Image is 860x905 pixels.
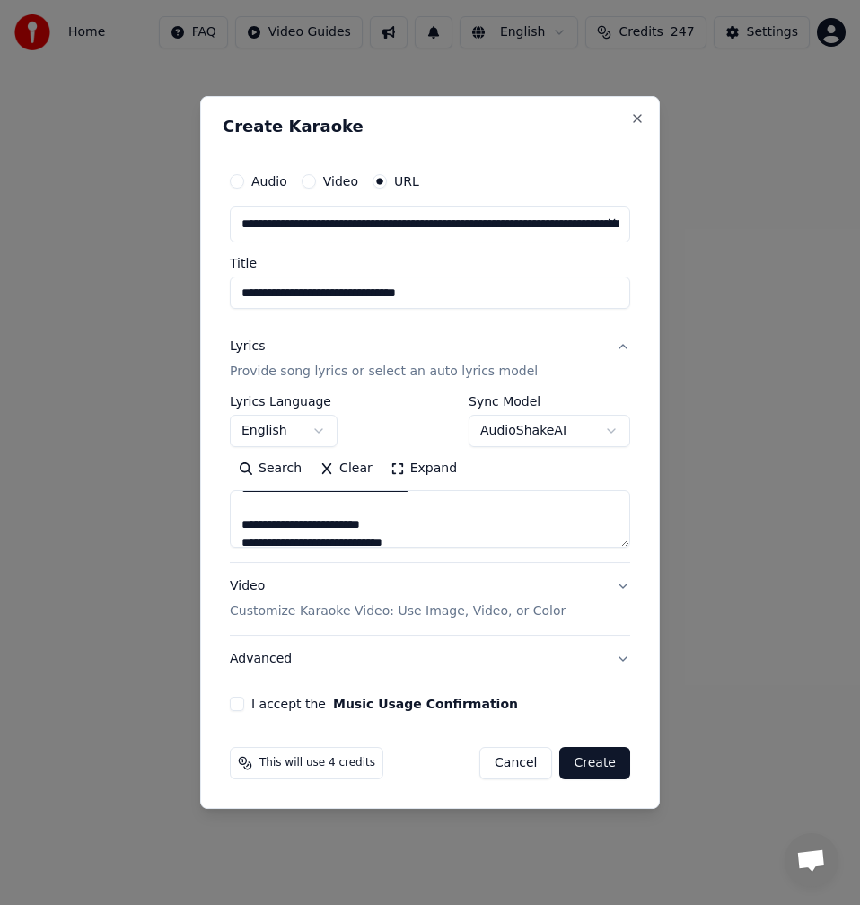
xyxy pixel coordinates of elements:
button: Advanced [230,636,630,682]
button: Expand [382,454,466,483]
button: I accept the [333,698,518,710]
span: This will use 4 credits [259,756,375,770]
button: Cancel [479,747,552,779]
div: LyricsProvide song lyrics or select an auto lyrics model [230,395,630,562]
h2: Create Karaoke [223,119,637,135]
div: Video [230,577,566,620]
label: Title [230,257,630,269]
button: LyricsProvide song lyrics or select an auto lyrics model [230,323,630,395]
div: Lyrics [230,338,265,356]
label: Video [323,175,358,188]
label: Sync Model [469,395,630,408]
p: Customize Karaoke Video: Use Image, Video, or Color [230,602,566,620]
p: Provide song lyrics or select an auto lyrics model [230,363,538,381]
label: I accept the [251,698,518,710]
button: Create [559,747,630,779]
label: Lyrics Language [230,395,338,408]
label: URL [394,175,419,188]
label: Audio [251,175,287,188]
button: VideoCustomize Karaoke Video: Use Image, Video, or Color [230,563,630,635]
button: Search [230,454,311,483]
button: Clear [311,454,382,483]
